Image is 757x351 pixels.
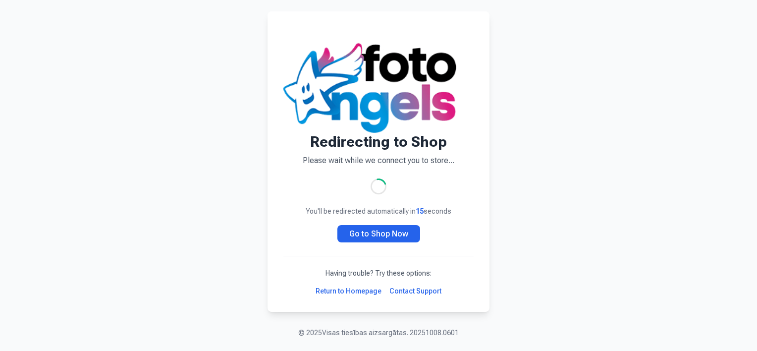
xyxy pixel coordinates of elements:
a: Contact Support [389,286,441,296]
span: 15 [416,207,424,215]
p: You'll be redirected automatically in seconds [283,206,474,216]
h1: Redirecting to Shop [283,133,474,151]
p: Having trouble? Try these options: [283,268,474,278]
a: Go to Shop Now [337,225,420,242]
p: © 2025 Visas tiesības aizsargātas. 20251008.0601 [298,328,459,338]
p: Please wait while we connect you to store... [283,155,474,167]
a: Return to Homepage [316,286,381,296]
